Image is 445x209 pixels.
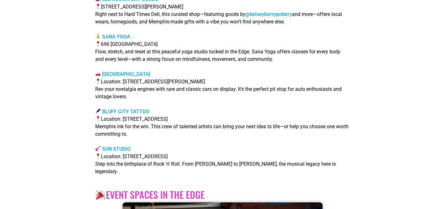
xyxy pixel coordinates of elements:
[95,79,205,85] span: Location: [STREET_ADDRESS][PERSON_NAME]
[245,11,292,17] a: @kelseyberrypottery
[95,189,350,200] h2: EVENT SPACES IN THE EDGE
[102,34,130,40] a: SANA YOGA
[96,4,101,9] img: 📍
[96,109,101,114] img: 🖋
[95,86,342,100] span: Rev your nostalgia engines with rare and classic cars on display. It’s the perfect pit stop for a...
[95,153,168,159] span: Location: [STREET_ADDRESS]
[96,79,101,84] img: 📍
[95,124,349,137] span: Memphis ink for the win. This crew of talented artists can bring your next idea to life—or help y...
[96,116,101,121] img: 📍
[102,109,149,114] a: BLUFF CITY TATTOO
[96,34,101,39] img: 🧘
[96,146,101,151] img: 🎸
[102,146,131,152] a: SUN STUDIO
[96,71,101,76] img: 🚗
[96,190,105,200] img: 🎉
[102,71,150,77] a: [GEOGRAPHIC_DATA]
[95,161,336,174] span: Step into the birthplace of Rock ‘n’ Roll. From [PERSON_NAME] to [PERSON_NAME], the musical legac...
[95,33,350,63] p: 696 [GEOGRAPHIC_DATA] Flow, stretch, and reset at this peaceful yoga studio tucked in the Edge. S...
[96,153,101,158] img: 📍
[95,116,168,122] span: Location: [STREET_ADDRESS]
[96,41,101,46] img: 📍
